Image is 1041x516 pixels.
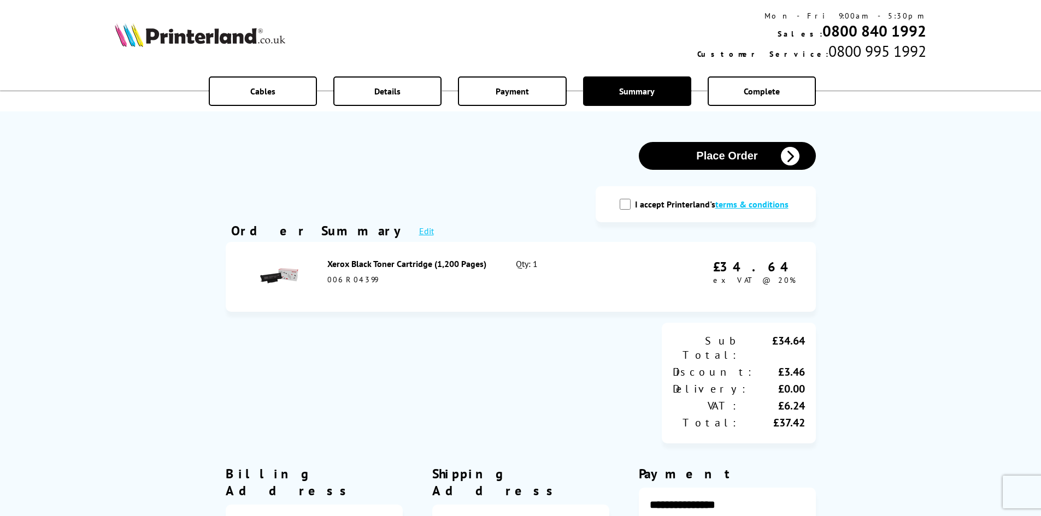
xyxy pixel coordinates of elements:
[713,275,796,285] span: ex VAT @ 20%
[697,49,828,59] span: Customer Service:
[673,365,754,379] div: Discount:
[744,86,780,97] span: Complete
[250,86,275,97] span: Cables
[260,257,298,295] img: Xerox Black Toner Cartridge (1,200 Pages)
[739,416,805,430] div: £37.42
[754,365,805,379] div: £3.46
[419,226,434,236] a: Edit
[822,21,926,41] a: 0800 840 1992
[231,222,408,239] div: Order Summary
[673,334,739,362] div: Sub Total:
[635,199,794,210] label: I accept Printerland's
[639,142,816,170] button: Place Order
[619,86,655,97] span: Summary
[327,275,492,284] div: 006R04399
[739,334,805,362] div: £34.64
[516,258,629,295] div: Qty: 1
[697,11,926,21] div: Mon - Fri 9:00am - 5:30pm
[496,86,529,97] span: Payment
[374,86,401,97] span: Details
[673,399,739,413] div: VAT:
[713,258,799,275] div: £34.64
[639,465,816,482] div: Payment
[115,23,285,47] img: Printerland Logo
[739,399,805,413] div: £6.24
[226,465,403,499] div: Billing Address
[778,29,822,39] span: Sales:
[748,382,805,396] div: £0.00
[432,465,609,499] div: Shipping Address
[673,382,748,396] div: Delivery:
[327,258,492,269] div: Xerox Black Toner Cartridge (1,200 Pages)
[715,199,789,210] a: modal_tc
[673,416,739,430] div: Total:
[828,41,926,61] span: 0800 995 1992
